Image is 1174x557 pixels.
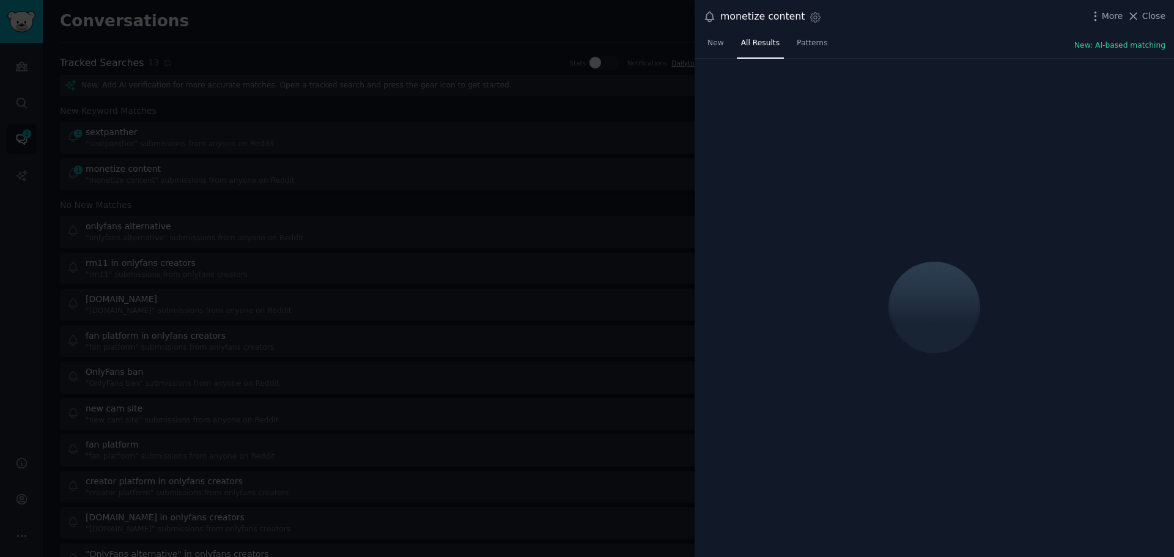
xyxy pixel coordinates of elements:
span: Patterns [797,38,827,49]
span: Close [1142,10,1165,23]
a: All Results [737,34,784,59]
a: New [703,34,728,59]
button: New: AI-based matching [1074,40,1165,51]
a: Patterns [792,34,832,59]
div: monetize content [720,9,805,24]
button: More [1089,10,1123,23]
span: New [707,38,724,49]
button: Close [1127,10,1165,23]
span: More [1102,10,1123,23]
span: All Results [741,38,780,49]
